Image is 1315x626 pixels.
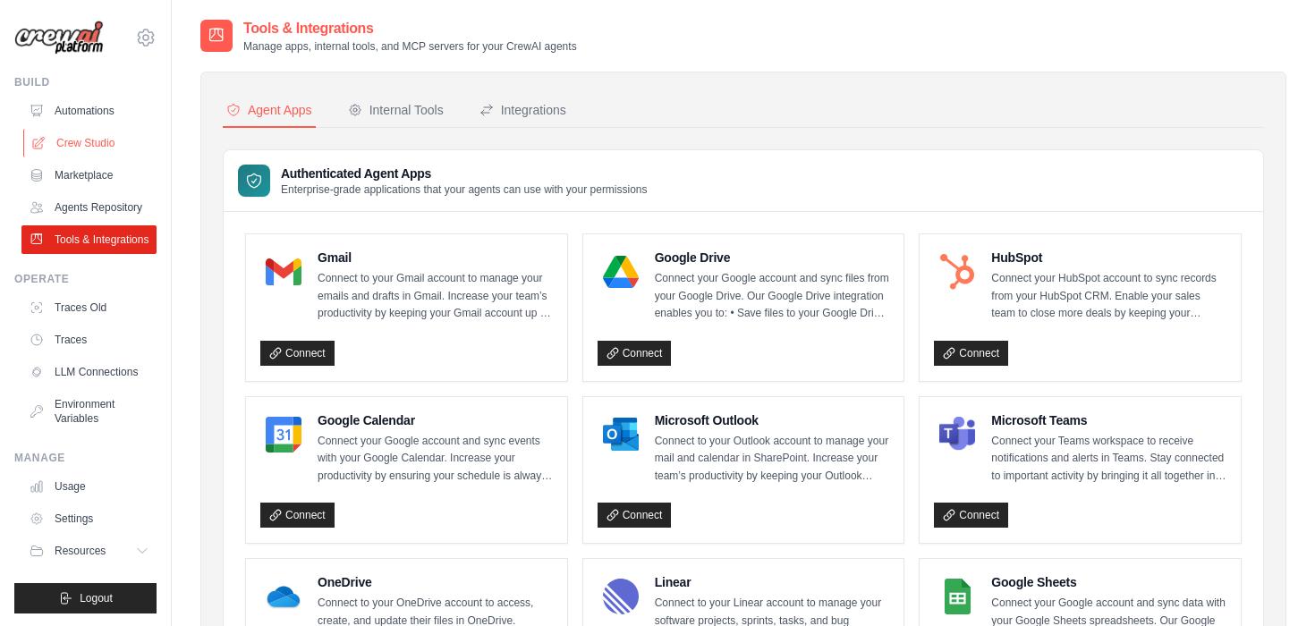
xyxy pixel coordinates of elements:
a: Traces Old [21,293,157,322]
a: Tools & Integrations [21,225,157,254]
p: Connect your HubSpot account to sync records from your HubSpot CRM. Enable your sales team to clo... [991,270,1226,323]
h4: Google Sheets [991,573,1226,591]
h4: Microsoft Teams [991,411,1226,429]
h4: Linear [655,573,890,591]
div: Manage [14,451,157,465]
p: Enterprise-grade applications that your agents can use with your permissions [281,182,648,197]
div: Operate [14,272,157,286]
button: Logout [14,583,157,613]
button: Agent Apps [223,94,316,128]
h4: OneDrive [318,573,553,591]
h4: Google Calendar [318,411,553,429]
h4: HubSpot [991,249,1226,266]
div: Build [14,75,157,89]
a: Automations [21,97,157,125]
img: Logo [14,21,104,55]
h4: Gmail [318,249,553,266]
p: Connect to your Gmail account to manage your emails and drafts in Gmail. Increase your team’s pro... [318,270,553,323]
h3: Authenticated Agent Apps [281,165,648,182]
p: Connect your Google account and sync files from your Google Drive. Our Google Drive integration e... [655,270,890,323]
a: Connect [934,503,1008,528]
a: Connect [598,503,672,528]
p: Connect to your Outlook account to manage your mail and calendar in SharePoint. Increase your tea... [655,433,890,486]
button: Integrations [476,94,570,128]
a: LLM Connections [21,358,157,386]
a: Connect [260,503,335,528]
h4: Google Drive [655,249,890,266]
img: Microsoft Outlook Logo [603,417,639,453]
p: Connect your Teams workspace to receive notifications and alerts in Teams. Stay connected to impo... [991,433,1226,486]
a: Marketplace [21,161,157,190]
div: Agent Apps [226,101,312,119]
button: Internal Tools [344,94,447,128]
img: Gmail Logo [266,254,301,290]
a: Traces [21,326,157,354]
img: Google Calendar Logo [266,417,301,453]
img: OneDrive Logo [266,579,301,614]
a: Crew Studio [23,129,158,157]
a: Connect [260,341,335,366]
h4: Microsoft Outlook [655,411,890,429]
img: Google Sheets Logo [939,579,975,614]
a: Agents Repository [21,193,157,222]
a: Settings [21,504,157,533]
a: Connect [598,341,672,366]
h2: Tools & Integrations [243,18,577,39]
p: Connect your Google account and sync events with your Google Calendar. Increase your productivity... [318,433,553,486]
a: Environment Variables [21,390,157,433]
span: Logout [80,591,113,605]
img: Google Drive Logo [603,254,639,290]
button: Resources [21,537,157,565]
img: Linear Logo [603,579,639,614]
a: Usage [21,472,157,501]
p: Manage apps, internal tools, and MCP servers for your CrewAI agents [243,39,577,54]
img: HubSpot Logo [939,254,975,290]
div: Integrations [479,101,566,119]
div: Internal Tools [348,101,444,119]
img: Microsoft Teams Logo [939,417,975,453]
a: Connect [934,341,1008,366]
span: Resources [55,544,106,558]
